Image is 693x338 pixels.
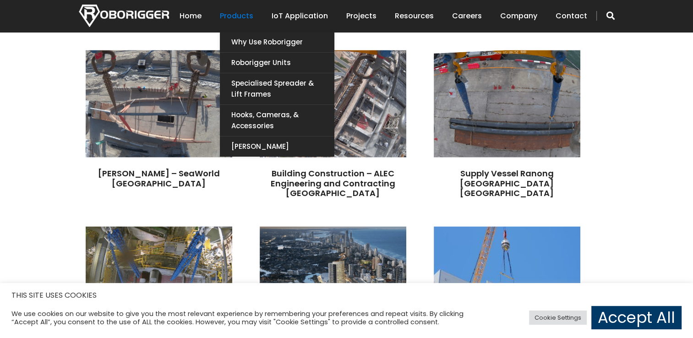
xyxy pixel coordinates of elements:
[79,5,169,27] img: Nortech
[529,311,587,325] a: Cookie Settings
[220,73,334,104] a: Specialised Spreader & Lift Frames
[452,2,482,30] a: Careers
[98,168,220,189] a: [PERSON_NAME] – SeaWorld [GEOGRAPHIC_DATA]
[220,32,334,52] a: Why use Roborigger
[11,289,682,301] h5: THIS SITE USES COOKIES
[220,53,334,73] a: Roborigger Units
[86,50,232,157] img: Roborigger lifting section of a ship at Sea World Abu Dhabi
[460,168,554,199] a: Supply Vessel Ranong [GEOGRAPHIC_DATA] [GEOGRAPHIC_DATA]
[271,168,395,199] a: Building Construction – ALEC Engineering and Contracting [GEOGRAPHIC_DATA]
[556,2,587,30] a: Contact
[395,2,434,30] a: Resources
[272,2,328,30] a: IoT Application
[220,136,334,157] a: [PERSON_NAME]
[11,310,480,326] div: We use cookies on our website to give you the most relevant experience by remembering your prefer...
[220,105,334,136] a: Hooks, Cameras, & Accessories
[346,2,377,30] a: Projects
[500,2,537,30] a: Company
[591,306,682,329] a: Accept All
[220,2,253,30] a: Products
[180,2,202,30] a: Home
